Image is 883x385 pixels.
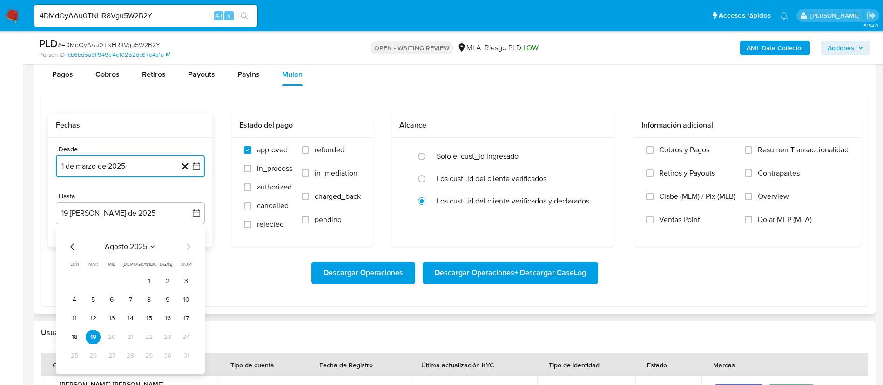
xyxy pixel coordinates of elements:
[41,328,868,338] h2: Usuarios Asociados
[828,41,854,55] span: Acciones
[810,11,863,20] p: nicolas.duclosson@mercadolibre.com
[747,41,803,55] b: AML Data Collector
[67,51,170,59] a: fcb6bd5a9ff949cf4e10252dc67e4a1a
[780,12,788,20] a: Notificaciones
[39,36,58,51] b: PLD
[215,11,222,20] span: Alt
[719,11,771,20] span: Accesos rápidos
[58,40,160,49] span: # 4DMdOyAAu0TNHR8Vgu5W2B2Y
[740,41,810,55] button: AML Data Collector
[228,11,230,20] span: s
[34,10,257,22] input: Buscar usuario o caso...
[523,42,539,53] span: LOW
[371,41,453,54] p: OPEN - WAITING REVIEW
[866,11,876,20] a: Salir
[863,22,878,29] span: 3.154.0
[821,41,870,55] button: Acciones
[235,9,254,22] button: search-icon
[485,43,539,53] span: Riesgo PLD:
[39,51,65,59] b: Person ID
[457,43,481,53] div: MLA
